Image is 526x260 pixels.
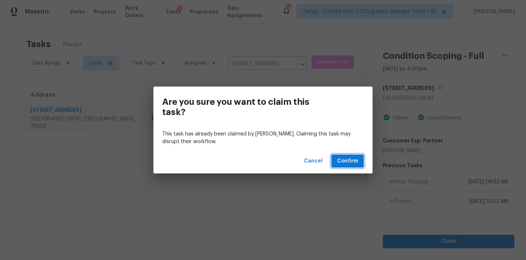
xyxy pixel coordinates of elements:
h3: Are you sure you want to claim this task? [162,97,331,117]
button: Confirm [331,154,364,168]
span: Confirm [337,157,358,166]
button: Cancel [301,154,325,168]
p: This task has already been claimed by [PERSON_NAME]. Claiming this task may disrupt their workflow. [162,130,364,146]
span: Cancel [304,157,323,166]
